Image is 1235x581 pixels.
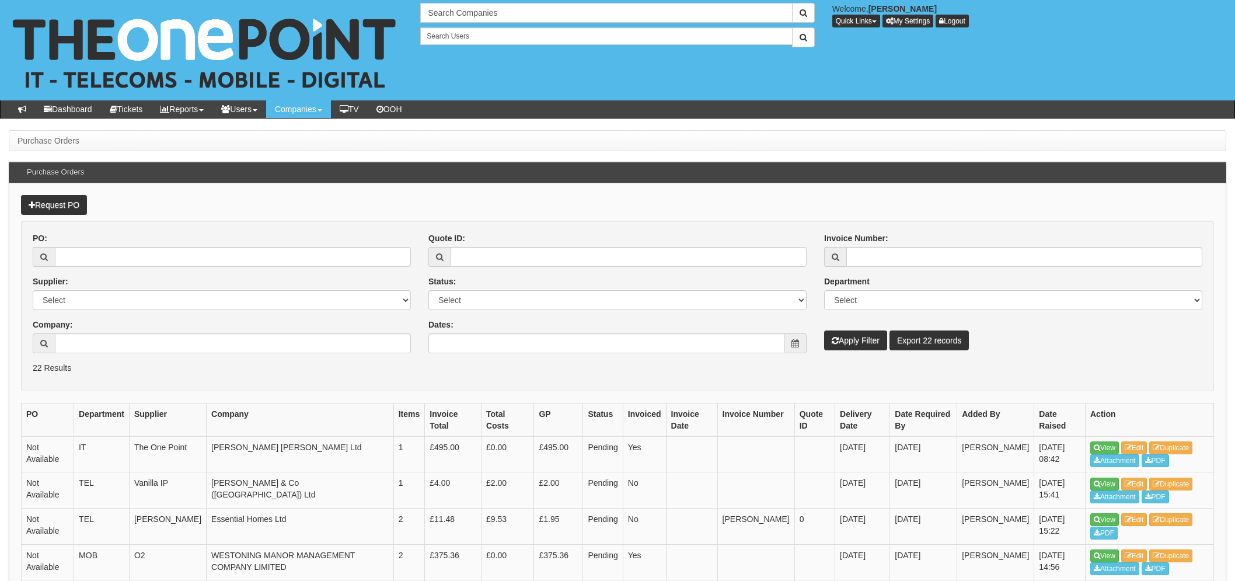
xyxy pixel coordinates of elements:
[832,15,880,27] button: Quick Links
[835,544,890,580] td: [DATE]
[129,508,206,544] td: [PERSON_NAME]
[794,508,835,544] td: 0
[717,508,794,544] td: [PERSON_NAME]
[1090,527,1118,540] a: PDF
[22,403,74,436] th: PO
[22,472,74,509] td: Not Available
[207,472,394,509] td: [PERSON_NAME] & Co ([GEOGRAPHIC_DATA]) Ltd
[1090,441,1119,454] a: View
[534,436,583,472] td: £495.00
[890,508,957,544] td: [DATE]
[393,403,425,436] th: Items
[129,472,206,509] td: Vanilla IP
[368,100,411,118] a: OOH
[481,508,533,544] td: £9.53
[420,27,792,45] input: Search Users
[74,544,130,580] td: MOB
[74,403,130,436] th: Department
[1090,490,1139,503] a: Attachment
[890,472,957,509] td: [DATE]
[22,508,74,544] td: Not Available
[835,472,890,509] td: [DATE]
[623,544,666,580] td: Yes
[331,100,368,118] a: TV
[957,403,1034,436] th: Added By
[868,4,937,13] b: [PERSON_NAME]
[1142,562,1169,575] a: PDF
[35,100,101,118] a: Dashboard
[957,472,1034,509] td: [PERSON_NAME]
[623,403,666,436] th: Invoiced
[428,276,456,287] label: Status:
[794,403,835,436] th: Quote ID
[1121,549,1147,562] a: Edit
[835,403,890,436] th: Delivery Date
[717,403,794,436] th: Invoice Number
[21,162,90,182] h3: Purchase Orders
[824,330,887,350] button: Apply Filter
[33,232,47,244] label: PO:
[151,100,212,118] a: Reports
[534,403,583,436] th: GP
[1090,562,1139,575] a: Attachment
[1142,490,1169,503] a: PDF
[890,403,957,436] th: Date Required By
[33,276,68,287] label: Supplier:
[420,3,792,23] input: Search Companies
[207,403,394,436] th: Company
[212,100,266,118] a: Users
[74,472,130,509] td: TEL
[101,100,152,118] a: Tickets
[1086,403,1214,436] th: Action
[481,544,533,580] td: £0.00
[1121,478,1147,490] a: Edit
[266,100,331,118] a: Companies
[1149,549,1192,562] a: Duplicate
[623,508,666,544] td: No
[890,544,957,580] td: [DATE]
[666,403,717,436] th: Invoice Date
[428,232,465,244] label: Quote ID:
[889,330,969,350] a: Export 22 records
[1034,436,1086,472] td: [DATE] 08:42
[583,436,623,472] td: Pending
[1090,513,1119,526] a: View
[393,544,425,580] td: 2
[583,403,623,436] th: Status
[33,319,72,330] label: Company:
[824,276,870,287] label: Department
[583,508,623,544] td: Pending
[534,472,583,509] td: £2.00
[481,436,533,472] td: £0.00
[1090,454,1139,467] a: Attachment
[393,436,425,472] td: 1
[393,472,425,509] td: 1
[425,436,482,472] td: £495.00
[425,508,482,544] td: £11.48
[1121,513,1147,526] a: Edit
[22,544,74,580] td: Not Available
[393,508,425,544] td: 2
[1034,472,1086,509] td: [DATE] 15:41
[534,544,583,580] td: £375.36
[425,403,482,436] th: Invoice Total
[1149,478,1192,490] a: Duplicate
[1149,441,1192,454] a: Duplicate
[835,436,890,472] td: [DATE]
[33,362,1202,374] p: 22 Results
[623,472,666,509] td: No
[74,436,130,472] td: IT
[583,472,623,509] td: Pending
[824,232,888,244] label: Invoice Number:
[425,544,482,580] td: £375.36
[22,436,74,472] td: Not Available
[583,544,623,580] td: Pending
[425,472,482,509] td: £4.00
[1090,549,1119,562] a: View
[1034,403,1086,436] th: Date Raised
[1149,513,1192,526] a: Duplicate
[21,195,87,215] a: Request PO
[207,544,394,580] td: WESTONING MANOR MANAGEMENT COMPANY LIMITED
[1034,544,1086,580] td: [DATE] 14:56
[1121,441,1147,454] a: Edit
